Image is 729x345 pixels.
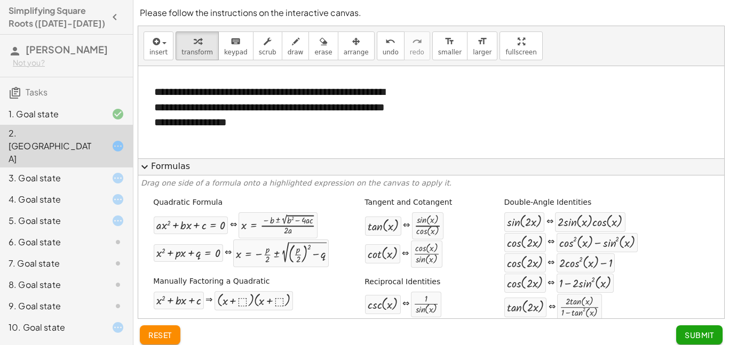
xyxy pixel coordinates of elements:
[253,31,282,60] button: scrub
[412,35,422,48] i: redo
[9,300,94,312] div: 9. Goal state
[504,197,591,208] label: Double-Angle Identities
[546,216,553,228] div: ⇔
[9,321,94,334] div: 10. Goal state
[9,214,94,227] div: 5. Goal state
[9,4,105,30] h4: Simplifying Square Roots ([DATE]-[DATE])
[149,49,168,56] span: insert
[141,178,722,189] p: Drag one side of a formula onto a highlighted expression on the canvas to apply it.
[314,49,332,56] span: erase
[112,108,124,121] i: Task finished and correct.
[364,197,452,208] label: Tangent and Cotangent
[9,127,94,165] div: 2. [GEOGRAPHIC_DATA]
[9,236,94,248] div: 6. Goal state
[26,86,47,98] span: Tasks
[500,31,542,60] button: fullscreen
[112,257,124,270] i: Task not started.
[410,49,424,56] span: redo
[549,301,556,314] div: ⇔
[9,257,94,270] div: 7. Goal state
[112,278,124,291] i: Task not started.
[402,298,409,310] div: ⇔
[148,330,172,340] span: reset
[404,31,430,60] button: redoredo
[225,247,232,259] div: ⇔
[13,58,124,68] div: Not you?
[138,158,724,175] button: expand_moreFormulas
[259,49,276,56] span: scrub
[112,172,124,184] i: Task started.
[282,31,310,60] button: draw
[383,49,399,56] span: undo
[308,31,338,60] button: erase
[548,236,554,248] div: ⇔
[377,31,405,60] button: undoundo
[231,35,241,48] i: keyboard
[218,31,253,60] button: keyboardkeypad
[176,31,219,60] button: transform
[385,35,395,48] i: undo
[432,31,467,60] button: format_sizesmaller
[112,140,124,153] i: Task started.
[9,193,94,206] div: 4. Goal state
[140,325,180,344] button: reset
[112,214,124,227] i: Task started.
[548,277,554,290] div: ⇔
[402,248,409,260] div: ⇔
[153,276,270,287] label: Manually Factoring a Quadratic
[364,277,440,287] label: Reciprocal Identities
[181,49,213,56] span: transform
[288,49,304,56] span: draw
[685,330,714,340] span: Submit
[9,108,94,121] div: 1. Goal state
[205,294,212,307] div: ⇒
[467,31,497,60] button: format_sizelarger
[140,6,723,19] p: Please follow the instructions on the interactive canvas.
[477,35,487,48] i: format_size
[112,236,124,248] i: Task not started.
[26,43,108,55] span: [PERSON_NAME]
[403,220,410,232] div: ⇔
[224,49,248,56] span: keypad
[473,49,492,56] span: larger
[338,31,375,60] button: arrange
[112,321,124,334] i: Task started.
[112,300,124,312] i: Task not started.
[9,278,94,291] div: 8. Goal state
[505,49,536,56] span: fullscreen
[344,49,369,56] span: arrange
[438,49,462,56] span: smaller
[445,35,455,48] i: format_size
[153,197,223,208] label: Quadratic Formula
[112,193,124,206] i: Task started.
[548,257,554,269] div: ⇔
[9,172,94,184] div: 3. Goal state
[676,325,723,344] button: Submit
[230,219,237,231] div: ⇔
[144,31,173,60] button: insert
[138,161,151,173] span: expand_more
